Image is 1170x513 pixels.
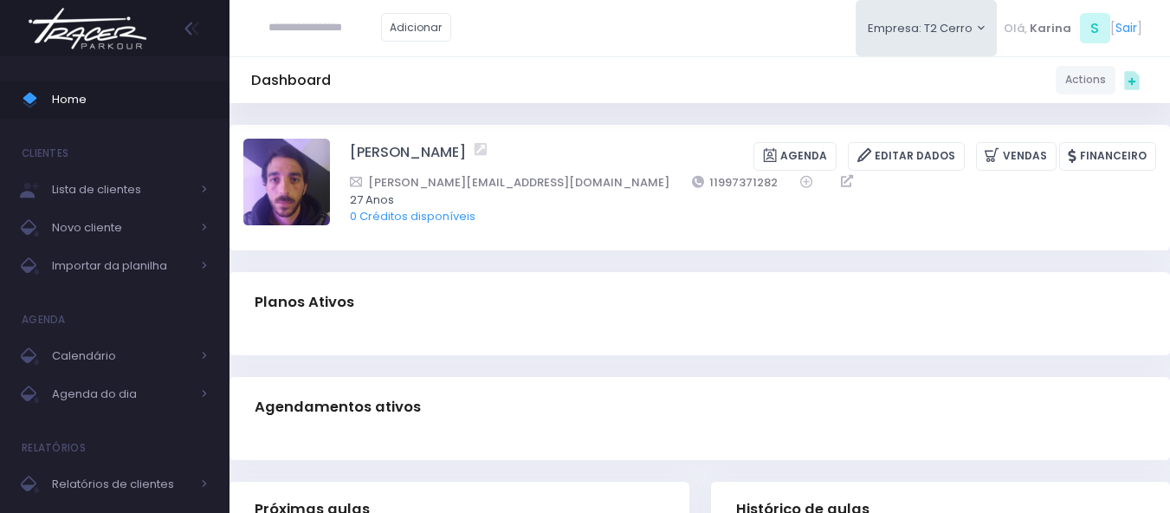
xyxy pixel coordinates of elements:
[22,302,66,337] h4: Agenda
[52,217,191,239] span: Novo cliente
[848,142,965,171] a: Editar Dados
[350,192,1134,209] span: 27 Anos
[350,142,466,171] a: [PERSON_NAME]
[1059,142,1156,171] a: Financeiro
[1056,66,1115,94] a: Actions
[52,383,191,406] span: Agenda do dia
[22,136,68,171] h4: Clientes
[997,9,1148,48] div: [ ]
[976,142,1057,171] a: Vendas
[255,382,421,432] h3: Agendamentos ativos
[52,88,208,111] span: Home
[52,473,191,496] span: Relatórios de clientes
[1030,20,1071,37] span: Karina
[243,139,330,225] img: Gabriel Noal Oliva
[22,431,86,465] h4: Relatórios
[692,173,779,192] a: 11997371282
[1004,20,1027,37] span: Olá,
[52,345,191,367] span: Calendário
[753,142,837,171] a: Agenda
[255,277,354,327] h3: Planos Ativos
[350,208,475,224] a: 0 Créditos disponíveis
[350,173,669,192] a: [PERSON_NAME][EMAIL_ADDRESS][DOMAIN_NAME]
[52,255,191,277] span: Importar da planilha
[1115,19,1137,37] a: Sair
[1080,13,1110,43] span: S
[52,179,191,201] span: Lista de clientes
[251,72,331,89] h5: Dashboard
[381,13,452,42] a: Adicionar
